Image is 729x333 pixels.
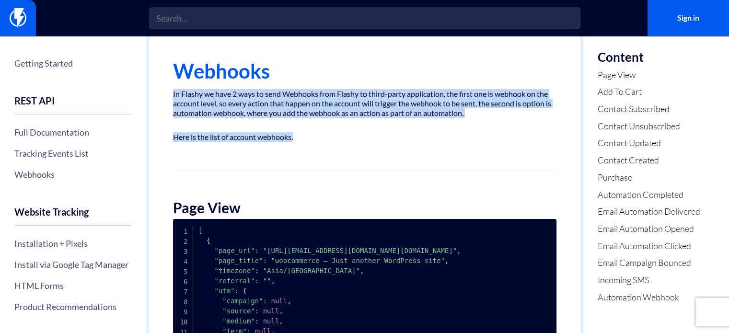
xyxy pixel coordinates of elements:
span: , [279,317,283,325]
a: Tracking Events List [14,145,131,161]
h3: Content [598,50,700,64]
span: : [255,247,259,254]
a: Installation + Pixels [14,235,131,252]
a: Automation Webhook [598,291,700,304]
span: null [271,297,287,305]
a: Incoming SMS [598,274,700,287]
a: Email Automation Clicked [598,240,700,253]
span: , [279,307,283,315]
span: : [235,287,239,295]
a: Contact Subscribed [598,103,700,115]
a: Full Documentation [14,124,131,140]
span: "Asia/[GEOGRAPHIC_DATA]" [263,267,360,275]
span: : [255,307,259,315]
span: "utm" [214,287,234,295]
a: Contact Unsubscribed [598,120,700,133]
span: , [445,257,449,264]
a: Email Campaign Bounced [598,257,700,269]
span: : [255,317,259,325]
span: null [263,317,279,325]
span: : [263,297,267,305]
strong: Page View [173,199,241,216]
a: Webhooks [14,166,131,183]
span: , [457,247,461,254]
a: HTML Forms [14,277,131,294]
h4: REST API [14,95,131,115]
span: : [263,257,267,264]
span: "timezone" [214,267,255,275]
span: , [271,277,275,285]
span: { [243,287,246,295]
a: Install via Google Tag Manager [14,256,131,273]
a: Purchase [598,172,700,184]
a: Contact Created [598,154,700,167]
span: [ [198,227,202,234]
a: Email Automation Delivered [598,206,700,218]
span: "[URL][EMAIL_ADDRESS][DOMAIN_NAME][DOMAIN_NAME]" [263,247,457,254]
span: "referral" [214,277,255,285]
h1: Webhooks [173,60,556,82]
a: Getting Started [14,55,131,71]
span: "campaign" [222,297,263,305]
span: "" [263,277,271,285]
span: "page_title" [214,257,263,264]
span: , [360,267,364,275]
p: Here is the list of account webhooks. [173,132,556,142]
a: Email Automation Opened [598,223,700,235]
span: "source" [222,307,255,315]
a: Product Recommendations [14,299,131,315]
a: Page View [598,69,700,81]
span: "woocommerce – Just another WordPress site" [271,257,444,264]
a: Automation Completed [598,189,700,201]
a: Contact Updated [598,137,700,149]
span: "page_url" [214,247,255,254]
span: "medium" [222,317,255,325]
span: , [287,297,291,305]
span: null [263,307,279,315]
span: { [207,237,210,244]
span: : [255,277,259,285]
p: In Flashy we have 2 ways to send Webhooks from Flashy to third-party application, the first one i... [173,89,556,118]
span: : [255,267,259,275]
input: Search... [149,7,580,29]
h4: Website Tracking [14,207,131,226]
a: Add To Cart [598,86,700,98]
